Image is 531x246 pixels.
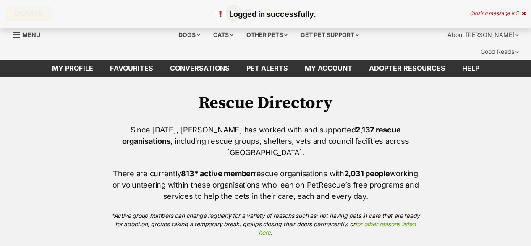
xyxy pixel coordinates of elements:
div: Good Reads [475,43,525,60]
em: *Active group numbers can change regularly for a variety of reasons such as: not having pets in c... [111,212,420,236]
a: conversations [162,60,238,77]
p: There are currently rescue organisations with working or volunteering within these organisations ... [111,168,420,202]
h1: Rescue Directory [13,93,518,113]
a: Help [454,60,488,77]
a: Adopter resources [361,60,454,77]
div: About [PERSON_NAME] [442,26,525,43]
a: Pet alerts [238,60,296,77]
a: My account [296,60,361,77]
div: Cats [207,26,239,43]
a: for other reasons listed here [259,220,416,236]
p: Since [DATE], [PERSON_NAME] has worked with and supported , including rescue groups, shelters, ve... [111,124,420,158]
a: Menu [13,26,46,42]
strong: 2,137 rescue organisations [122,125,401,145]
a: My profile [44,60,102,77]
div: Get pet support [295,26,365,43]
div: Other pets [241,26,293,43]
strong: 2,031 people [344,169,390,178]
span: Menu [22,31,40,38]
div: Dogs [173,26,206,43]
a: Favourites [102,60,162,77]
strong: 813* active member [181,169,253,178]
